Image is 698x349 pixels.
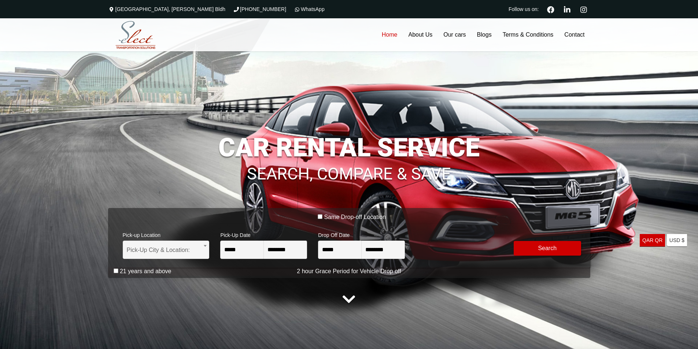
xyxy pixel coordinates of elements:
[514,241,581,256] button: Modify Search
[497,18,559,51] a: Terms & Conditions
[438,18,471,51] a: Our cars
[127,241,206,259] span: Pick-Up City & Location:
[640,234,665,247] a: QAR QR
[376,18,403,51] a: Home
[318,227,405,241] span: Drop Off Date
[403,18,438,51] a: About Us
[220,227,307,241] span: Pick-Up Date
[108,155,590,182] h1: SEARCH, COMPARE & SAVE
[561,5,574,13] a: Linkedin
[577,5,590,13] a: Instagram
[108,135,590,160] h1: CAR RENTAL SERVICE
[120,268,171,275] label: 21 years and above
[472,18,497,51] a: Blogs
[293,6,325,12] a: WhatsApp
[544,5,557,13] a: Facebook
[667,234,687,247] a: USD $
[559,18,590,51] a: Contact
[108,267,590,276] p: 2 hour Grace Period for Vehicle Drop off
[233,6,286,12] a: [PHONE_NUMBER]
[324,214,386,221] label: Same Drop-off Location
[123,227,210,241] span: Pick-up Location
[110,19,161,51] img: Select Rent a Car
[123,241,210,259] span: Pick-Up City & Location:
